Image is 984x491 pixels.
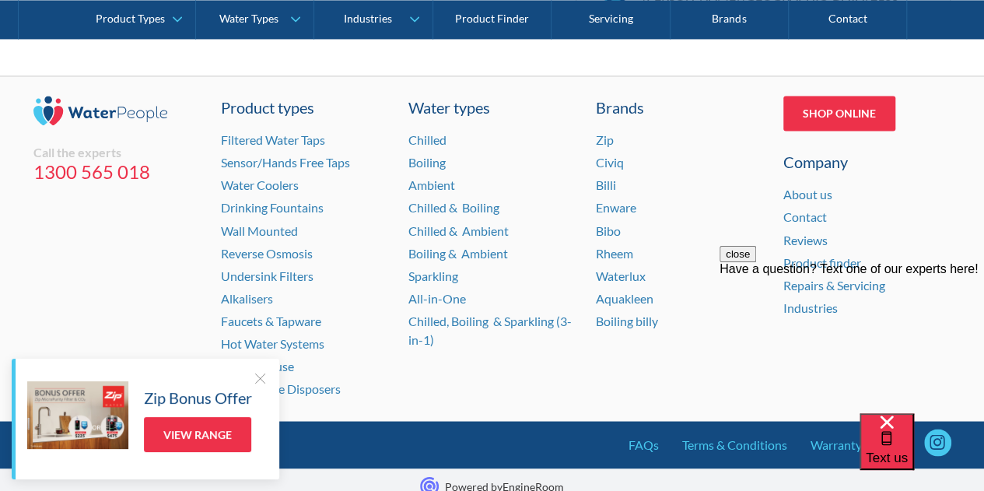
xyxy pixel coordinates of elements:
a: Contact [783,209,827,224]
a: FAQs [629,435,659,454]
a: Chilled, Boiling & Sparkling (3-in-1) [408,313,572,346]
a: Aquakleen [596,290,653,305]
div: Brands [596,96,764,119]
div: Product Types [96,12,165,26]
a: Terms & Conditions [682,435,787,454]
a: Boiling billy [596,313,658,328]
a: Shop Online [783,96,895,131]
a: Boiling & Ambient [408,245,508,260]
a: Water Coolers [221,177,299,192]
a: Bibo [596,223,621,237]
h5: Zip Bonus Offer [144,386,252,409]
div: Water Types [219,12,278,26]
a: About us [783,187,832,202]
div: Call the experts [33,145,201,160]
a: Sparkling [408,268,458,282]
a: Faucets & Tapware [221,313,321,328]
div: Company [783,150,951,174]
a: Chilled & Ambient [408,223,509,237]
a: Product types [221,96,389,119]
a: Zip [596,132,614,147]
a: Hot Water Systems [221,335,324,350]
a: Wall Mounted [221,223,298,237]
a: Waterlux [596,268,646,282]
a: Billi [596,177,616,192]
a: Food Waste Disposers [221,381,341,395]
a: Civiq [596,155,624,170]
a: Chilled [408,132,446,147]
a: Ambient [408,177,455,192]
a: Rheem [596,245,633,260]
iframe: podium webchat widget prompt [720,246,984,433]
a: Sensor/Hands Free Taps [221,155,350,170]
a: Chilled & Boiling [408,200,499,215]
a: Enware [596,200,636,215]
a: Filtered Water Taps [221,132,325,147]
img: Zip Bonus Offer [27,381,128,449]
a: Reviews [783,232,828,247]
a: Undersink Filters [221,268,313,282]
iframe: podium webchat widget bubble [860,413,984,491]
a: Water types [408,96,576,119]
a: Whole House [221,358,294,373]
a: Alkalisers [221,290,273,305]
a: Boiling [408,155,446,170]
a: View Range [144,417,251,452]
a: All-in-One [408,290,466,305]
a: Warranty [811,435,862,454]
a: 1300 565 018 [33,160,201,184]
div: Industries [344,12,392,26]
a: Reverse Osmosis [221,245,313,260]
a: Drinking Fountains [221,200,324,215]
